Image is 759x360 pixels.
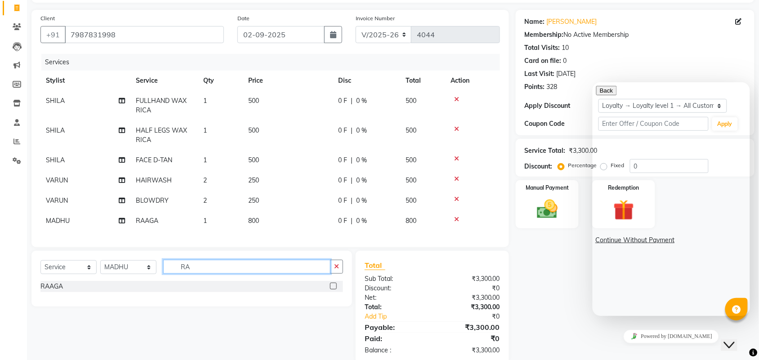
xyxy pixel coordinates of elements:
[351,216,353,226] span: |
[432,284,507,293] div: ₹0
[525,101,598,111] div: Apply Discount
[356,126,367,135] span: 0 %
[46,156,65,164] span: SHILA
[593,326,750,347] iframe: chat widget
[406,196,416,204] span: 500
[445,71,500,91] th: Action
[338,96,347,106] span: 0 F
[525,162,553,171] div: Discount:
[525,56,562,66] div: Card on file:
[547,82,558,92] div: 328
[432,302,507,312] div: ₹3,300.00
[338,176,347,185] span: 0 F
[356,156,367,165] span: 0 %
[237,14,250,22] label: Date
[136,196,169,204] span: BLOWDRY
[203,156,207,164] span: 1
[203,97,207,105] span: 1
[358,284,433,293] div: Discount:
[358,312,445,321] a: Add Tip
[46,217,70,225] span: MADHU
[40,26,66,43] button: +91
[358,274,433,284] div: Sub Total:
[248,156,259,164] span: 500
[136,126,187,144] span: HALF LEGS WAX RICA
[356,176,367,185] span: 0 %
[356,14,395,22] label: Invoice Number
[406,156,416,164] span: 500
[203,217,207,225] span: 1
[569,146,598,156] div: ₹3,300.00
[338,156,347,165] span: 0 F
[562,43,569,53] div: 10
[525,119,598,129] div: Coupon Code
[432,293,507,302] div: ₹3,300.00
[432,333,507,344] div: ₹0
[203,196,207,204] span: 2
[41,54,507,71] div: Services
[525,82,545,92] div: Points:
[358,322,433,333] div: Payable:
[338,216,347,226] span: 0 F
[40,14,55,22] label: Client
[333,71,400,91] th: Disc
[248,97,259,105] span: 500
[351,156,353,165] span: |
[531,197,564,221] img: _cash.svg
[46,176,68,184] span: VARUN
[406,126,416,134] span: 500
[338,126,347,135] span: 0 F
[136,156,172,164] span: FACE D-TAN
[721,324,750,351] iframe: chat widget
[358,293,433,302] div: Net:
[46,97,65,105] span: SHILA
[351,196,353,205] span: |
[338,196,347,205] span: 0 F
[130,71,198,91] th: Service
[400,71,445,91] th: Total
[136,176,172,184] span: HAIRWASH
[525,30,564,40] div: Membership:
[518,236,753,245] a: Continue Without Payment
[351,126,353,135] span: |
[248,176,259,184] span: 250
[136,97,187,114] span: FULLHAND WAX RICA
[432,322,507,333] div: ₹3,300.00
[593,82,750,316] iframe: chat widget
[432,346,507,355] div: ₹3,300.00
[40,282,63,291] div: RAAGA
[557,69,576,79] div: [DATE]
[526,184,569,192] label: Manual Payment
[356,196,367,205] span: 0 %
[46,196,68,204] span: VARUN
[547,17,597,27] a: [PERSON_NAME]
[351,96,353,106] span: |
[203,126,207,134] span: 1
[406,97,416,105] span: 500
[198,71,243,91] th: Qty
[46,126,65,134] span: SHILA
[65,26,224,43] input: Search by Name/Mobile/Email/Code
[351,176,353,185] span: |
[365,261,385,270] span: Total
[525,43,560,53] div: Total Visits:
[356,216,367,226] span: 0 %
[356,96,367,106] span: 0 %
[248,217,259,225] span: 800
[163,260,330,274] input: Search or Scan
[525,17,545,27] div: Name:
[40,71,130,91] th: Stylist
[432,274,507,284] div: ₹3,300.00
[203,176,207,184] span: 2
[248,196,259,204] span: 250
[568,161,597,169] label: Percentage
[563,56,567,66] div: 0
[358,302,433,312] div: Total:
[248,126,259,134] span: 500
[406,176,416,184] span: 500
[358,346,433,355] div: Balance :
